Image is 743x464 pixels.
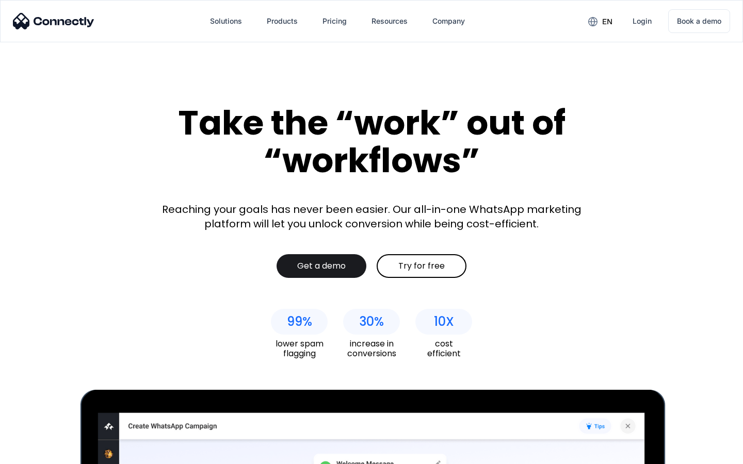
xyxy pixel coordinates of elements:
[415,339,472,358] div: cost efficient
[297,261,346,271] div: Get a demo
[155,202,588,231] div: Reaching your goals has never been easier. Our all-in-one WhatsApp marketing platform will let yo...
[434,314,454,329] div: 10X
[343,339,400,358] div: increase in conversions
[314,9,355,34] a: Pricing
[287,314,312,329] div: 99%
[602,14,612,29] div: en
[210,14,242,28] div: Solutions
[13,13,94,29] img: Connectly Logo
[372,14,408,28] div: Resources
[633,14,652,28] div: Login
[432,14,465,28] div: Company
[377,254,466,278] a: Try for free
[21,446,62,460] ul: Language list
[398,261,445,271] div: Try for free
[359,314,384,329] div: 30%
[322,14,347,28] div: Pricing
[10,446,62,460] aside: Language selected: English
[277,254,366,278] a: Get a demo
[139,104,604,179] div: Take the “work” out of “workflows”
[624,9,660,34] a: Login
[267,14,298,28] div: Products
[668,9,730,33] a: Book a demo
[271,339,328,358] div: lower spam flagging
